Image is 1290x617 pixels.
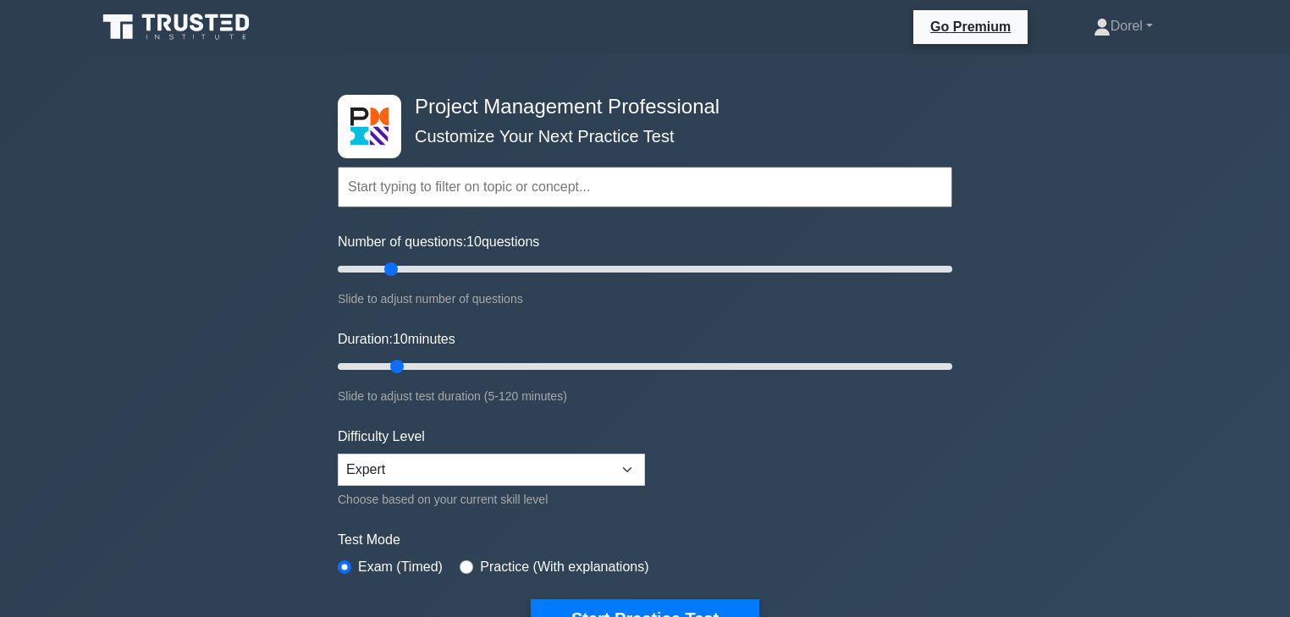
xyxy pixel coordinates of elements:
span: 10 [466,234,482,249]
h4: Project Management Professional [408,95,869,119]
div: Slide to adjust test duration (5-120 minutes) [338,386,952,406]
label: Exam (Timed) [358,557,443,577]
label: Duration: minutes [338,329,455,350]
label: Number of questions: questions [338,232,539,252]
a: Go Premium [920,16,1021,37]
label: Test Mode [338,530,952,550]
label: Practice (With explanations) [480,557,648,577]
div: Choose based on your current skill level [338,489,645,510]
label: Difficulty Level [338,427,425,447]
span: 10 [393,332,408,346]
a: Dorel [1053,9,1194,43]
input: Start typing to filter on topic or concept... [338,167,952,207]
div: Slide to adjust number of questions [338,289,952,309]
